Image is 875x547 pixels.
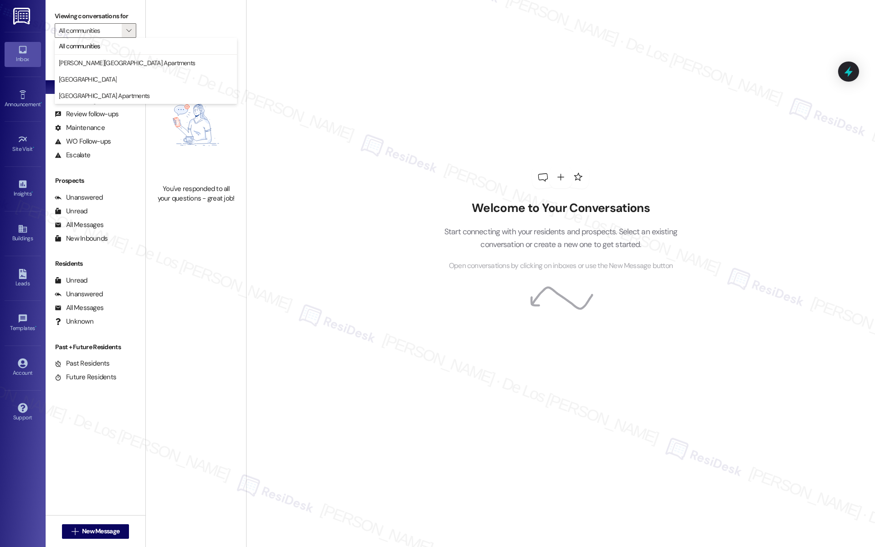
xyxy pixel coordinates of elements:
a: Support [5,400,41,425]
div: You've responded to all your questions - great job! [156,184,236,204]
a: Leads [5,266,41,291]
span: • [31,189,33,196]
div: All Messages [55,303,103,313]
div: All Messages [55,220,103,230]
div: Unread [55,276,87,285]
div: Future Residents [55,372,116,382]
div: Unanswered [55,289,103,299]
a: Site Visit • [5,132,41,156]
button: New Message [62,524,129,539]
div: Prospects + Residents [46,52,145,61]
div: New Inbounds [55,234,108,243]
div: Unknown [55,317,93,326]
h2: Welcome to Your Conversations [430,201,691,216]
span: • [33,144,34,151]
span: Open conversations by clicking on inboxes or use the New Message button [449,260,673,272]
p: Start connecting with your residents and prospects. Select an existing conversation or create a n... [430,225,691,251]
input: All communities [59,23,122,38]
div: Past + Future Residents [46,342,145,352]
span: [GEOGRAPHIC_DATA] [59,75,117,84]
i:  [72,528,78,535]
label: Viewing conversations for [55,9,136,23]
div: Residents [46,259,145,268]
a: Buildings [5,221,41,246]
div: Review follow-ups [55,109,118,119]
a: Inbox [5,42,41,67]
div: Maintenance [55,123,105,133]
i:  [126,27,131,34]
img: ResiDesk Logo [13,8,32,25]
span: • [41,100,42,106]
span: New Message [82,526,119,536]
span: [GEOGRAPHIC_DATA] Apartments [59,91,149,100]
span: • [35,324,36,330]
div: Unread [55,206,87,216]
a: Account [5,356,41,380]
span: [PERSON_NAME][GEOGRAPHIC_DATA] Apartments [59,58,195,67]
div: WO Follow-ups [55,137,111,146]
div: Escalate [55,150,90,160]
div: Past Residents [55,359,110,368]
div: Unanswered [55,193,103,202]
img: empty-state [156,70,236,180]
div: Prospects [46,176,145,186]
span: All communities [59,41,100,51]
a: Templates • [5,311,41,335]
a: Insights • [5,176,41,201]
